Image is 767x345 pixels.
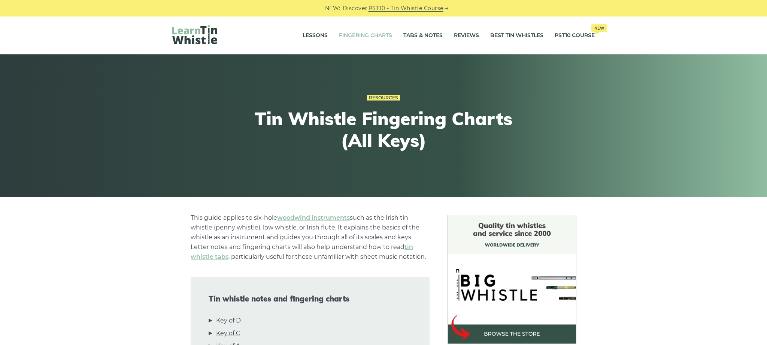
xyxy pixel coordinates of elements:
a: Resources [367,95,400,101]
img: LearnTinWhistle.com [172,25,217,44]
a: Fingering Charts [339,26,392,45]
a: Reviews [454,26,479,45]
img: BigWhistle Tin Whistle Store [448,215,576,344]
a: Best Tin Whistles [490,26,543,45]
a: Key of D [216,316,241,325]
a: PST10 CourseNew [555,26,595,45]
a: Key of C [216,328,240,338]
p: This guide applies to six-hole such as the Irish tin whistle (penny whistle), low whistle, or Iri... [191,213,430,262]
a: Tabs & Notes [403,26,443,45]
span: Tin whistle notes and fingering charts [209,294,412,303]
a: Lessons [303,26,328,45]
span: New [591,24,607,32]
h1: Tin Whistle Fingering Charts (All Keys) [246,108,521,151]
a: woodwind instruments [277,214,350,221]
